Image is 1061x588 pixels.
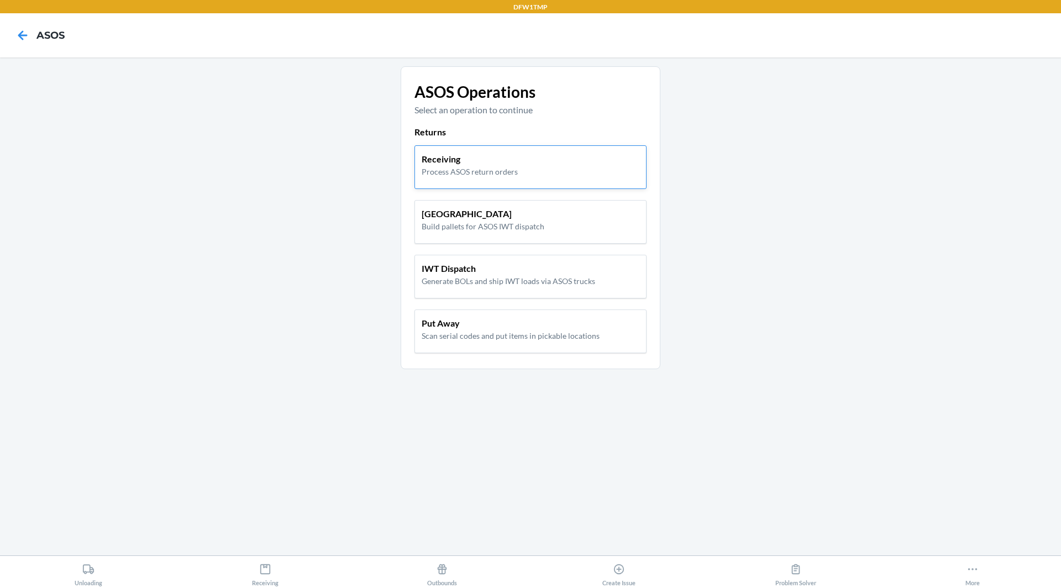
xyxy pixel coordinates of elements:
[75,559,102,586] div: Unloading
[422,330,600,342] p: Scan serial codes and put items in pickable locations
[884,556,1061,586] button: More
[414,125,647,139] p: Returns
[513,2,548,12] p: DFW1TMP
[602,559,635,586] div: Create Issue
[422,166,518,177] p: Process ASOS return orders
[252,559,279,586] div: Receiving
[354,556,530,586] button: Outbounds
[422,317,600,330] p: Put Away
[530,556,707,586] button: Create Issue
[427,559,457,586] div: Outbounds
[775,559,816,586] div: Problem Solver
[965,559,980,586] div: More
[422,262,595,275] p: IWT Dispatch
[422,221,544,232] p: Build pallets for ASOS IWT dispatch
[36,28,65,43] h4: ASOS
[422,275,595,287] p: Generate BOLs and ship IWT loads via ASOS trucks
[422,207,544,221] p: [GEOGRAPHIC_DATA]
[707,556,884,586] button: Problem Solver
[414,103,647,117] p: Select an operation to continue
[177,556,354,586] button: Receiving
[414,80,647,103] p: ASOS Operations
[422,153,518,166] p: Receiving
